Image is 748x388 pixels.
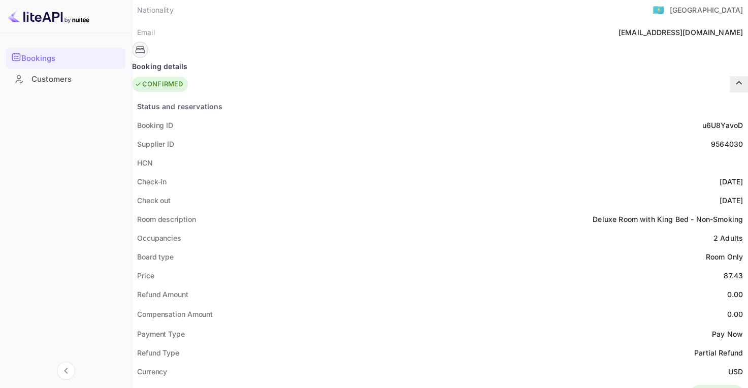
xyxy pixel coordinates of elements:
[137,310,213,318] ya-tr-span: Compensation Amount
[137,330,185,338] ya-tr-span: Payment Type
[8,8,89,24] img: LiteAPI logo
[137,102,222,111] ya-tr-span: Status and reservations
[57,362,75,380] button: Collapse navigation
[137,28,155,37] ya-tr-span: Email
[706,252,743,261] ya-tr-span: Room Only
[137,234,181,242] ya-tr-span: Occupancies
[137,121,173,130] ya-tr-span: Booking ID
[132,61,187,72] ya-tr-span: Booking details
[653,4,664,15] ya-tr-span: 🇰🇿
[713,234,743,242] ya-tr-span: 2 Adults
[137,177,167,186] ya-tr-span: Check-in
[137,252,174,261] ya-tr-span: Board type
[137,6,174,14] ya-tr-span: Nationality
[6,70,125,89] div: Customers
[727,309,743,319] div: 0.00
[137,196,171,205] ya-tr-span: Check out
[702,121,743,130] ya-tr-span: u6U8YavoD
[712,330,743,338] ya-tr-span: Pay Now
[724,270,743,281] div: 87.43
[6,48,125,68] a: Bookings
[720,176,743,187] div: [DATE]
[6,48,125,69] div: Bookings
[720,195,743,206] div: [DATE]
[728,367,743,376] ya-tr-span: USD
[711,139,743,149] div: 9564030
[21,53,55,64] ya-tr-span: Bookings
[137,290,188,299] ya-tr-span: Refund Amount
[142,79,183,89] ya-tr-span: CONFIRMED
[619,28,743,37] ya-tr-span: [EMAIL_ADDRESS][DOMAIN_NAME]
[137,367,167,376] ya-tr-span: Currency
[653,1,664,19] span: United States
[669,6,743,14] ya-tr-span: [GEOGRAPHIC_DATA]
[6,70,125,88] a: Customers
[593,215,743,223] ya-tr-span: Deluxe Room with King Bed - Non-Smoking
[137,348,179,357] ya-tr-span: Refund Type
[137,215,196,223] ya-tr-span: Room description
[137,140,174,148] ya-tr-span: Supplier ID
[31,74,72,85] ya-tr-span: Customers
[694,348,743,357] ya-tr-span: Partial Refund
[137,158,153,167] ya-tr-span: HCN
[727,289,743,300] div: 0.00
[137,271,154,280] ya-tr-span: Price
